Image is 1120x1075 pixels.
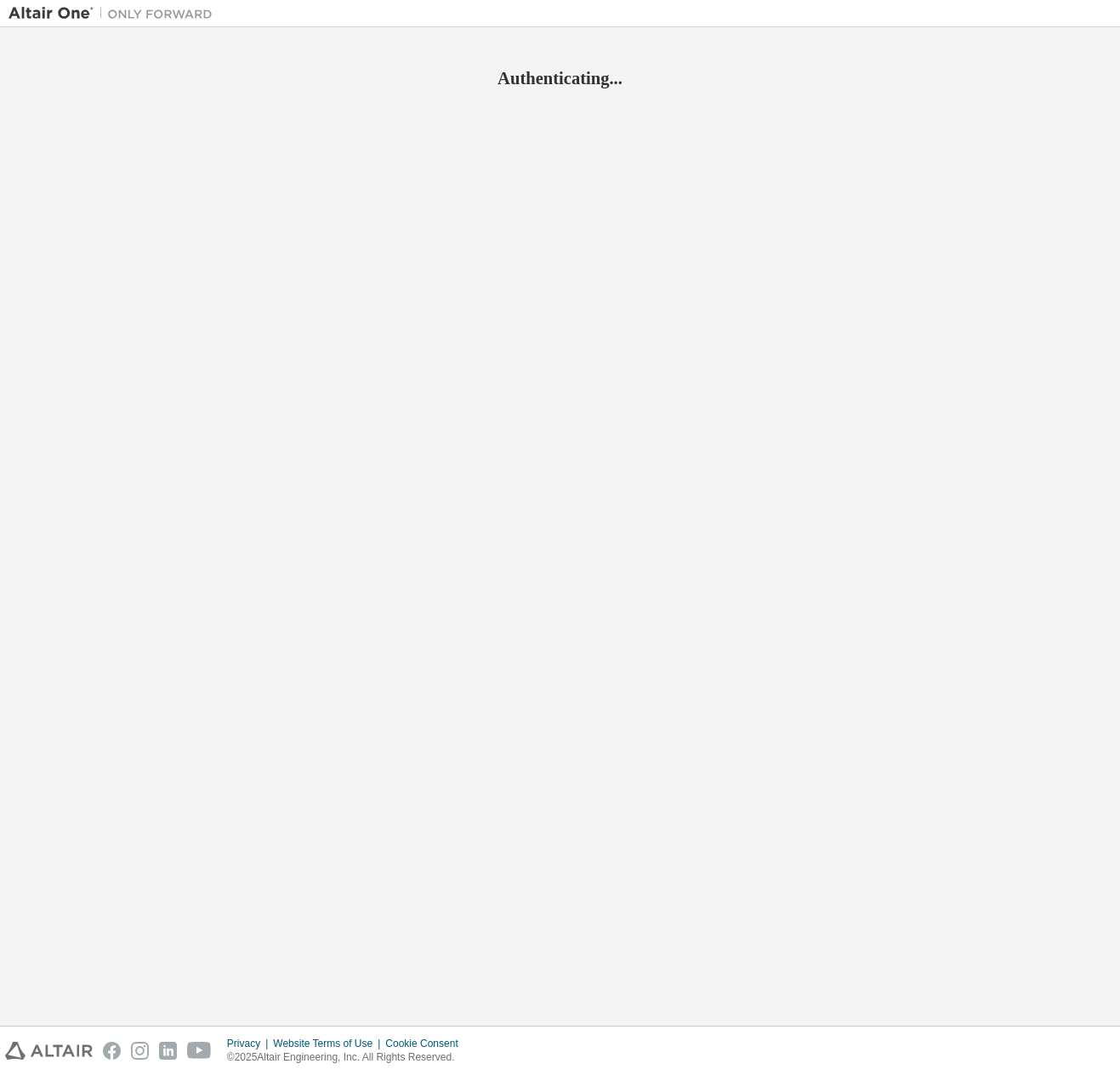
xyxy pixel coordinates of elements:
h2: Authenticating... [9,67,1111,89]
img: Altair One [9,5,221,22]
img: linkedin.svg [159,1042,177,1060]
p: © 2025 Altair Engineering, Inc. All Rights Reserved. [227,1050,469,1065]
img: altair_logo.svg [5,1042,93,1060]
div: Privacy [227,1037,273,1050]
img: instagram.svg [131,1042,149,1060]
img: facebook.svg [103,1042,121,1060]
div: Website Terms of Use [273,1037,385,1050]
img: youtube.svg [187,1042,212,1060]
div: Cookie Consent [385,1037,468,1050]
